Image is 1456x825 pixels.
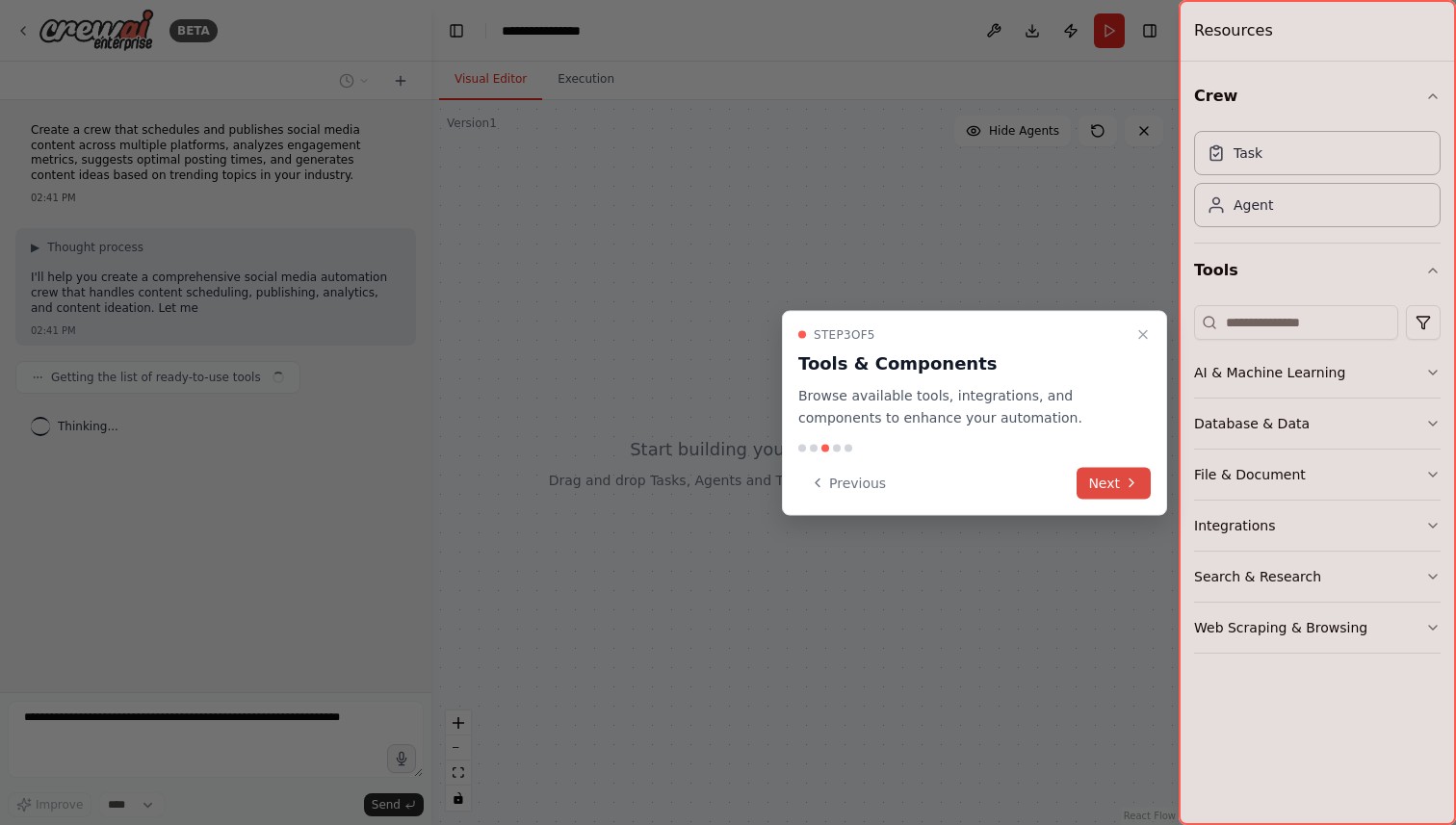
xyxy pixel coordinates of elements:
button: Hide left sidebar [443,17,470,44]
button: Close walkthrough [1131,323,1155,347]
button: Previous [798,467,897,499]
p: Browse available tools, integrations, and components to enhance your automation. [798,385,1128,429]
button: Next [1077,467,1151,499]
span: Step 3 of 5 [814,327,875,343]
h3: Tools & Components [798,350,1128,377]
